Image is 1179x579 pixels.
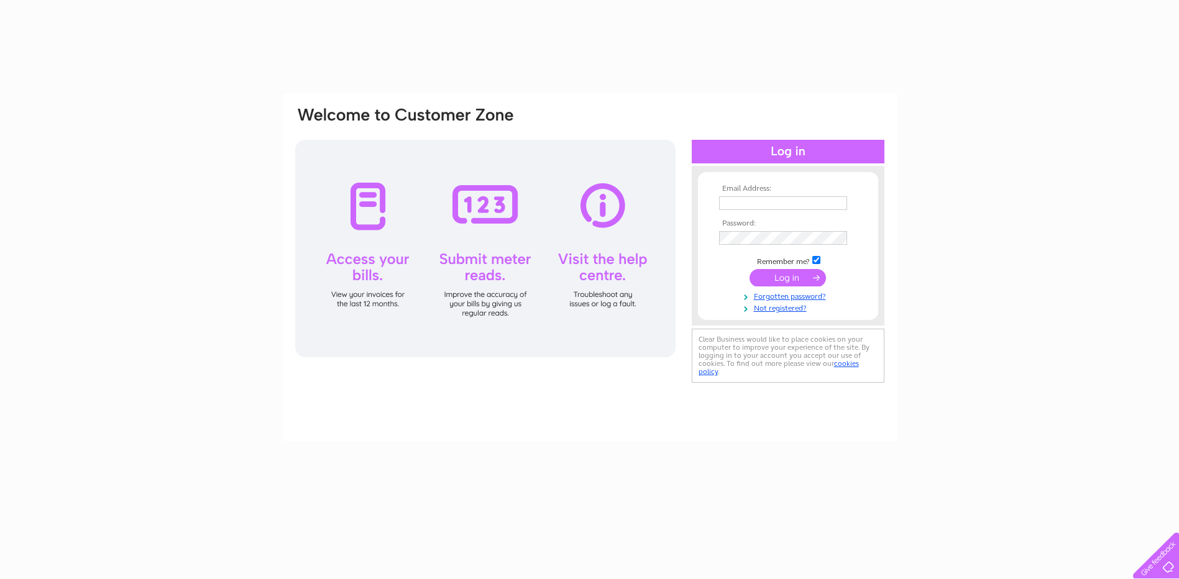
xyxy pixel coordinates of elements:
[692,329,884,383] div: Clear Business would like to place cookies on your computer to improve your experience of the sit...
[699,359,859,376] a: cookies policy
[719,301,860,313] a: Not registered?
[716,219,860,228] th: Password:
[750,269,826,286] input: Submit
[716,254,860,267] td: Remember me?
[719,289,860,301] a: Forgotten password?
[716,185,860,193] th: Email Address:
